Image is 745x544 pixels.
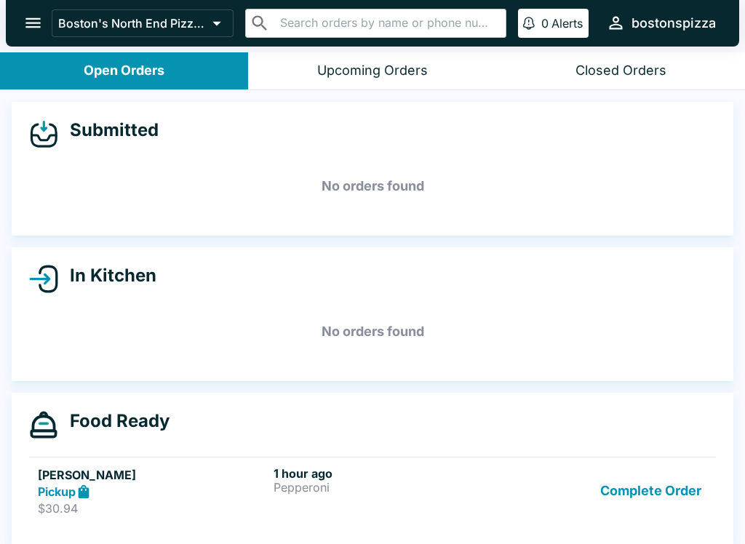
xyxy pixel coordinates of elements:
[632,15,716,32] div: bostonspizza
[38,466,268,484] h5: [PERSON_NAME]
[274,481,503,494] p: Pepperoni
[274,466,503,481] h6: 1 hour ago
[29,457,716,525] a: [PERSON_NAME]Pickup$30.941 hour agoPepperoniComplete Order
[58,265,156,287] h4: In Kitchen
[541,16,549,31] p: 0
[58,410,170,432] h4: Food Ready
[594,466,707,516] button: Complete Order
[84,63,164,79] div: Open Orders
[575,63,666,79] div: Closed Orders
[551,16,583,31] p: Alerts
[29,305,716,358] h5: No orders found
[58,119,159,141] h4: Submitted
[15,4,52,41] button: open drawer
[52,9,234,37] button: Boston's North End Pizza Bakery
[29,160,716,212] h5: No orders found
[38,501,268,516] p: $30.94
[317,63,428,79] div: Upcoming Orders
[58,16,207,31] p: Boston's North End Pizza Bakery
[38,484,76,499] strong: Pickup
[600,7,722,39] button: bostonspizza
